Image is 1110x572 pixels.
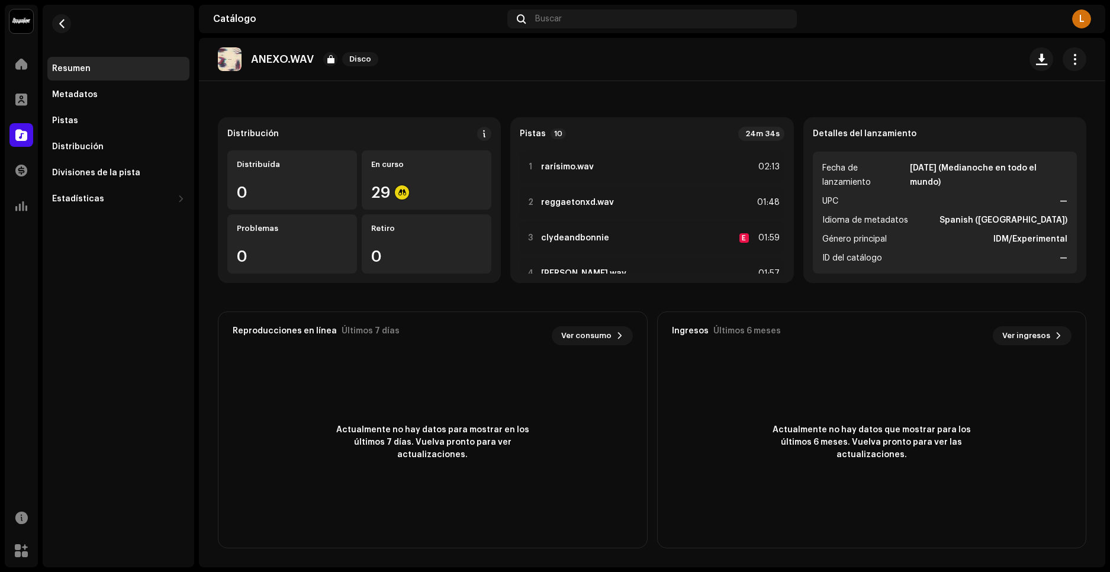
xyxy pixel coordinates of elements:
[47,109,189,133] re-m-nav-item: Pistas
[47,135,189,159] re-m-nav-item: Distribución
[52,194,104,204] div: Estadísticas
[993,232,1067,246] strong: IDM/Experimental
[993,326,1072,345] button: Ver ingresos
[237,224,348,233] div: Problemas
[1060,194,1067,208] strong: —
[52,116,78,126] div: Pistas
[47,57,189,81] re-m-nav-item: Resumen
[52,168,140,178] div: Divisiones de la pista
[47,187,189,211] re-m-nav-dropdown: Estadísticas
[233,326,337,336] div: Reproducciones en línea
[520,129,546,139] strong: Pistas
[213,14,503,24] div: Catálogo
[52,142,104,152] div: Distribución
[52,64,91,73] div: Resumen
[47,83,189,107] re-m-nav-item: Metadatos
[218,47,242,71] img: 0b7bd506-d460-4761-8c48-837cadeb9560
[765,424,978,461] span: Actualmente no hay datos que mostrar para los últimos 6 meses. Vuelva pronto para ver las actuali...
[551,128,566,139] p-badge: 10
[739,233,749,243] div: E
[561,324,612,348] span: Ver consumo
[371,224,482,233] div: Retiro
[9,9,33,33] img: 10370c6a-d0e2-4592-b8a2-38f444b0ca44
[1072,9,1091,28] div: L
[326,424,539,461] span: Actualmente no hay datos para mostrar en los últimos 7 días. Vuelva pronto para ver actualizaciones.
[552,326,633,345] button: Ver consumo
[822,213,908,227] span: Idioma de metadatos
[342,52,378,66] span: Disco
[754,231,780,245] div: 01:59
[822,251,882,265] span: ID del catálogo
[754,195,780,210] div: 01:48
[813,129,916,139] strong: Detalles del lanzamiento
[672,326,709,336] div: Ingresos
[541,233,609,243] strong: clydeandbonnie
[754,266,780,281] div: 01:57
[52,90,98,99] div: Metadatos
[227,129,279,139] div: Distribución
[754,160,780,174] div: 02:13
[47,161,189,185] re-m-nav-item: Divisiones de la pista
[541,162,594,172] strong: rarísimo.wav
[713,326,781,336] div: Últimos 6 meses
[910,161,1067,189] strong: [DATE] (Medianoche en todo el mundo)
[342,326,400,336] div: Últimos 7 días
[541,269,626,278] strong: [PERSON_NAME].wav
[1002,324,1050,348] span: Ver ingresos
[251,53,314,66] p: ANEXO.WAV
[822,161,908,189] span: Fecha de lanzamiento
[1060,251,1067,265] strong: —
[535,14,562,24] span: Buscar
[822,232,887,246] span: Género principal
[940,213,1067,227] strong: Spanish ([GEOGRAPHIC_DATA])
[738,127,784,141] div: 24m 34s
[237,160,348,169] div: Distribuída
[541,198,614,207] strong: reggaetonxd.wav
[371,160,482,169] div: En curso
[822,194,838,208] span: UPC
